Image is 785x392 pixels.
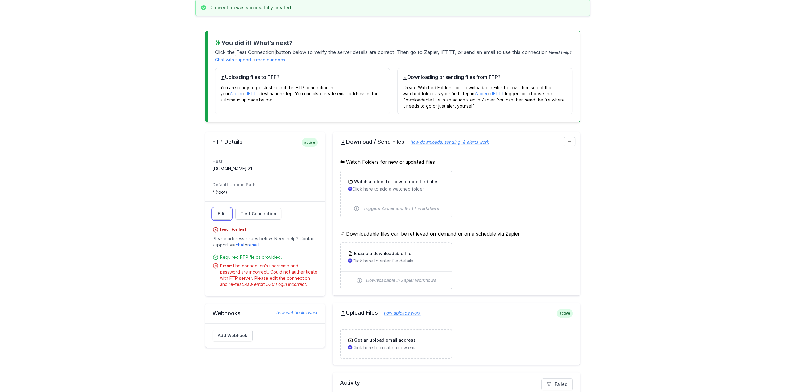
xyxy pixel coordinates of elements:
h4: Downloading or sending files from FTP? [403,73,567,81]
h2: Upload Files [340,309,573,316]
h2: Download / Send Files [340,138,573,146]
p: Click here to enter file details [348,258,444,264]
a: chat [236,242,245,247]
a: Add Webhook [213,330,253,341]
h2: FTP Details [213,138,318,146]
span: Downloadable in Zapier workflows [366,277,436,283]
p: Create Watched Folders -or- Downloadable Files below. Then select that watched folder as your fir... [403,81,567,109]
p: Click here to add a watched folder [348,186,444,192]
p: Please address issues below. Need help? Contact support via or . [213,233,318,250]
span: active [302,138,318,147]
h2: Activity [340,378,573,387]
iframe: Drift Widget Chat Controller [754,361,778,385]
h3: Watch a folder for new or modified files [353,179,439,185]
a: Edit [213,208,231,220]
h4: Uploading files to FTP? [220,73,385,81]
h3: Connection was successfully created. [210,5,292,11]
span: Triggers Zapier and IFTTT workflows [363,205,439,212]
h3: You did it! What's next? [215,39,572,47]
h3: Get an upload email address [353,337,416,343]
p: You are ready to go! Just select this FTP connection in your or destination step. You can also cr... [220,81,385,103]
span: Need help? [549,50,572,55]
dd: [DOMAIN_NAME]:21 [213,166,318,172]
h4: Test Failed [213,226,318,233]
h2: Webhooks [213,310,318,317]
strong: Error: [220,263,232,268]
a: IFTTT [247,91,259,96]
p: Click here to create a new email [348,345,444,351]
a: IFTTT [492,91,505,96]
a: Zapier [474,91,488,96]
dd: / (root) [213,189,318,195]
span: Raw error: 530 Login incorrect. [244,282,307,287]
a: Zapier [229,91,243,96]
a: Watch a folder for new or modified files Click here to add a watched folder Triggers Zapier and I... [341,171,452,217]
h3: Enable a downloadable file [353,250,411,257]
a: email [249,242,259,247]
h5: Watch Folders for new or updated files [340,158,573,166]
h5: Downloadable files can be retrieved on-demand or on a schedule via Zapier [340,230,573,237]
p: Click the button below to verify the server details are correct. Then go to Zapier, IFTTT, or sen... [215,47,572,63]
a: Enable a downloadable file Click here to enter file details Downloadable in Zapier workflows [341,243,452,289]
a: how downloads, sending, & alerts work [404,139,489,145]
div: Required FTP fields provided. [220,254,318,260]
a: Test Connection [235,208,281,220]
a: Failed [541,378,573,390]
a: Chat with support [215,57,251,62]
div: The connection's username and password are incorrect. Could not authenticate with FTP server. Ple... [220,263,318,287]
dt: Default Upload Path [213,182,318,188]
span: active [557,309,573,318]
span: Test Connection [241,211,276,217]
a: Get an upload email address Click here to create a new email [341,330,452,358]
a: how uploads work [378,310,421,316]
a: how webhooks work [270,310,318,316]
a: read our docs [256,57,285,62]
span: Test Connection [235,48,276,56]
dt: Host [213,158,318,164]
